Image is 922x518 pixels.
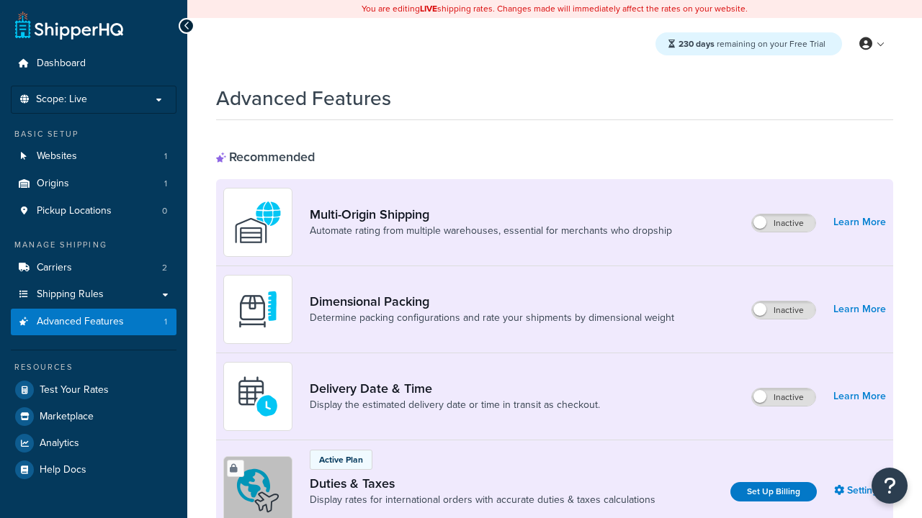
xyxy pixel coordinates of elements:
[833,386,886,406] a: Learn More
[872,468,908,504] button: Open Resource Center
[420,2,437,15] b: LIVE
[11,171,176,197] a: Origins1
[11,255,176,281] a: Carriers2
[11,171,176,197] li: Origins
[310,294,674,309] a: Dimensional Packing
[233,371,283,422] img: gfkeb5ejjkALwAAAABJRU5ErkJggg==
[310,311,674,325] a: Determine packing configurations and rate your shipments by dimensional weight
[11,430,176,456] a: Analytics
[37,288,104,301] span: Shipping Rules
[752,301,815,319] label: Inactive
[40,411,94,423] span: Marketplace
[37,205,112,217] span: Pickup Locations
[233,284,283,335] img: DTVBYsAAAAAASUVORK5CYII=
[11,377,176,403] a: Test Your Rates
[216,84,391,112] h1: Advanced Features
[40,437,79,450] span: Analytics
[11,457,176,483] a: Help Docs
[11,198,176,224] li: Pickup Locations
[310,493,655,507] a: Display rates for international orders with accurate duties & taxes calculations
[11,361,176,373] div: Resources
[11,198,176,224] a: Pickup Locations0
[310,398,600,412] a: Display the estimated delivery date or time in transit as checkout.
[319,453,363,466] p: Active Plan
[11,128,176,140] div: Basic Setup
[11,255,176,281] li: Carriers
[11,309,176,335] a: Advanced Features1
[310,381,600,396] a: Delivery Date & Time
[36,94,87,106] span: Scope: Live
[310,476,655,491] a: Duties & Taxes
[730,482,817,501] a: Set Up Billing
[11,143,176,170] li: Websites
[11,239,176,251] div: Manage Shipping
[11,404,176,430] a: Marketplace
[37,58,86,70] span: Dashboard
[37,316,124,328] span: Advanced Features
[752,214,815,232] label: Inactive
[833,299,886,319] a: Learn More
[833,212,886,232] a: Learn More
[37,262,72,274] span: Carriers
[11,143,176,170] a: Websites1
[164,150,167,163] span: 1
[164,178,167,190] span: 1
[37,178,69,190] span: Origins
[11,309,176,335] li: Advanced Features
[310,224,672,238] a: Automate rating from multiple warehouses, essential for merchants who dropship
[679,37,715,50] strong: 230 days
[11,50,176,77] a: Dashboard
[11,281,176,308] a: Shipping Rules
[162,205,167,217] span: 0
[310,206,672,222] a: Multi-Origin Shipping
[216,149,315,165] div: Recommended
[164,316,167,328] span: 1
[40,384,109,396] span: Test Your Rates
[233,197,283,247] img: WatD5o0RtDAAAAAElFTkSuQmCC
[40,464,86,476] span: Help Docs
[752,388,815,406] label: Inactive
[679,37,825,50] span: remaining on your Free Trial
[834,481,886,501] a: Settings
[162,262,167,274] span: 2
[37,150,77,163] span: Websites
